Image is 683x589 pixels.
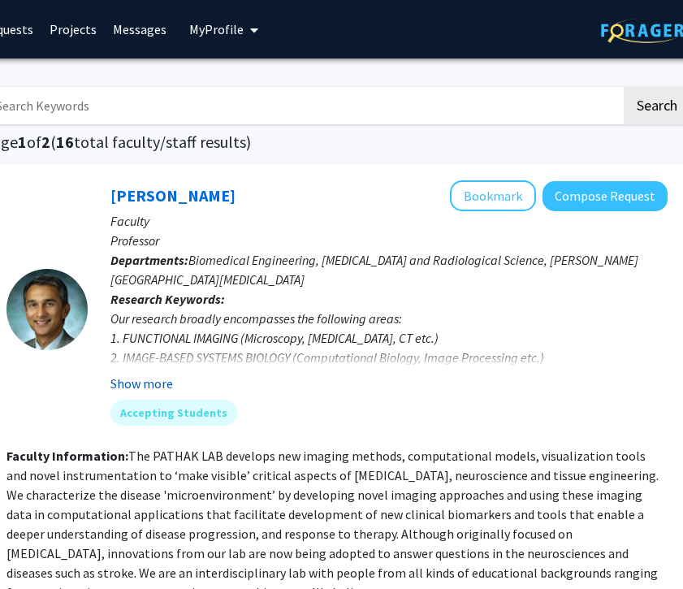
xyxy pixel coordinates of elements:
b: Faculty Information: [6,448,128,464]
div: Our research broadly encompasses the following areas: 1. FUNCTIONAL IMAGING (Microscopy, [MEDICAL... [110,309,668,406]
span: 16 [56,132,74,152]
span: 1 [18,132,27,152]
a: [PERSON_NAME] [110,185,236,206]
span: My Profile [189,21,244,37]
a: Projects [41,1,105,58]
button: Add Arvind Pathak to Bookmarks [450,180,536,211]
b: Departments: [110,252,188,268]
span: Biomedical Engineering, [MEDICAL_DATA] and Radiological Science, [PERSON_NAME][GEOGRAPHIC_DATA][M... [110,252,638,288]
button: Compose Request to Arvind Pathak [543,181,668,211]
button: Show more [110,374,173,393]
p: Professor [110,231,668,250]
p: Faculty [110,211,668,231]
b: Research Keywords: [110,291,225,307]
span: 2 [41,132,50,152]
a: Messages [105,1,175,58]
iframe: Chat [12,516,69,577]
mat-chip: Accepting Students [110,400,237,426]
